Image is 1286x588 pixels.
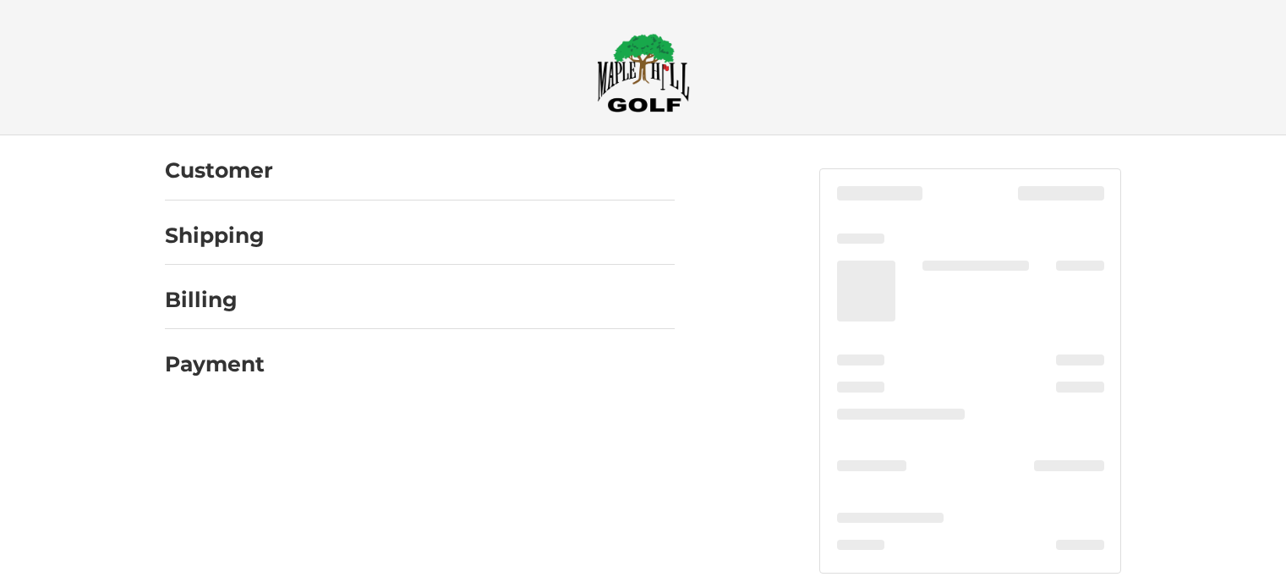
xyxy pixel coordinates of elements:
h2: Payment [165,351,265,377]
h2: Billing [165,287,264,313]
h2: Shipping [165,223,265,249]
img: Maple Hill Golf [597,33,690,113]
h2: Customer [165,157,273,184]
iframe: Gorgias live chat messenger [17,515,200,571]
